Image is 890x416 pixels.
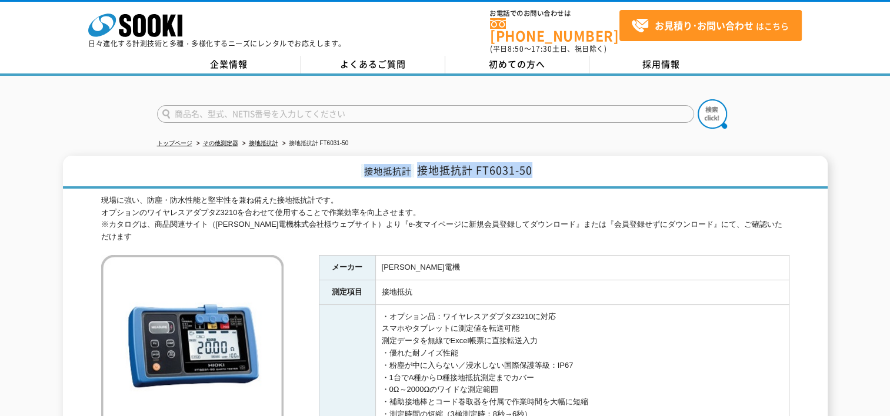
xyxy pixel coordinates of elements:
a: トップページ [157,140,192,146]
li: 接地抵抗計 FT6031-50 [280,137,349,150]
a: よくあるご質問 [301,56,445,73]
a: その他測定器 [203,140,238,146]
a: お見積り･お問い合わせはこちら [619,10,802,41]
a: 採用情報 [589,56,734,73]
span: お電話でのお問い合わせは [490,10,619,17]
strong: お見積り･お問い合わせ [655,18,754,32]
td: [PERSON_NAME]電機 [375,256,789,280]
img: btn_search.png [698,99,727,129]
div: 現場に強い、防塵・防水性能と堅牢性を兼ね備えた接地抵抗計です。 オプションのワイヤレスアダプタZ3210を合わせて使用することで作業効率を向上させます。 ※カタログは、商品関連サイト（[PERS... [101,194,789,243]
a: 接地抵抗計 [249,140,278,146]
a: 企業情報 [157,56,301,73]
th: 測定項目 [319,280,375,304]
span: 初めての方へ [489,58,545,71]
th: メーカー [319,256,375,280]
span: 接地抵抗計 [361,164,414,177]
p: 日々進化する計測技術と多種・多様化するニーズにレンタルでお応えします。 [88,40,346,47]
a: 初めての方へ [445,56,589,73]
span: はこちら [631,17,789,35]
span: 17:30 [531,43,552,54]
span: 8:50 [508,43,524,54]
input: 商品名、型式、NETIS番号を入力してください [157,105,694,123]
span: (平日 ～ 土日、祝日除く) [490,43,606,54]
a: [PHONE_NUMBER] [490,18,619,42]
span: 接地抵抗計 FT6031-50 [417,162,532,178]
td: 接地抵抗 [375,280,789,304]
